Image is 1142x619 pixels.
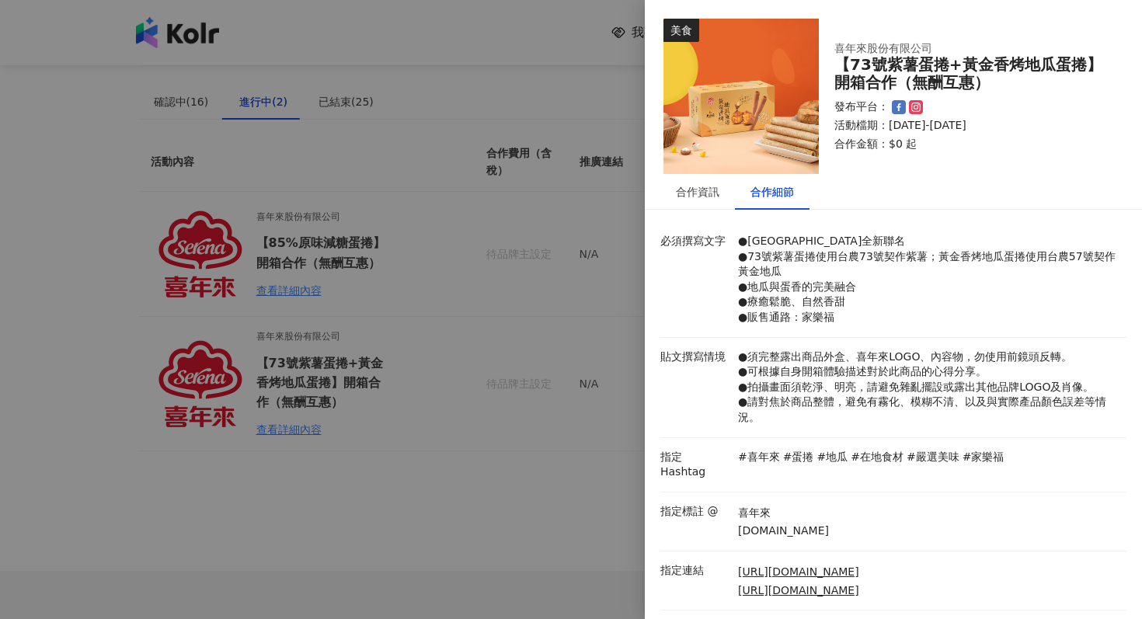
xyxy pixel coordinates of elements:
[834,56,1108,92] div: 【73號紫薯蛋捲+黃金香烤地瓜蛋捲】開箱合作（無酬互惠）
[834,118,1108,134] p: 活動檔期：[DATE]-[DATE]
[738,506,829,521] p: 喜年來
[750,183,794,200] div: 合作細節
[663,19,699,42] div: 美食
[738,349,1119,426] p: ●須完整露出商品外盒、喜年來LOGO、內容物，勿使用前鏡頭反轉。 ●可根據自身開箱體驗描述對於此商品的心得分享。 ●拍攝畫面須乾淨、明亮，請避免雜亂擺設或露出其他品牌LOGO及肖像。 ●請對焦於...
[660,450,730,480] p: 指定 Hashtag
[738,234,1119,325] p: ●[GEOGRAPHIC_DATA]全新聯名 ●73號紫薯蛋捲使用台農73號契作紫薯；黃金香烤地瓜蛋捲使用台農57號契作黃金地瓜 ●地瓜與蛋香的完美融合 ●療癒鬆脆、自然香甜 ●販售通路：家樂福
[834,99,889,115] p: 發布平台：
[738,583,859,599] a: [URL][DOMAIN_NAME]
[660,504,730,520] p: 指定標註 @
[851,450,904,465] p: #在地食材
[834,137,1108,152] p: 合作金額： $0 起
[816,450,848,465] p: #地瓜
[738,450,780,465] p: #喜年來
[907,450,959,465] p: #嚴選美味
[834,41,1083,57] div: 喜年來股份有限公司
[783,450,814,465] p: #蛋捲
[738,523,829,539] p: [DOMAIN_NAME]
[660,234,730,249] p: 必須撰寫文字
[660,563,730,579] p: 指定連結
[660,349,730,365] p: 貼文撰寫情境
[663,19,819,174] img: 73號紫薯蛋捲+黃金香烤地瓜蛋捲
[738,565,859,580] a: [URL][DOMAIN_NAME]
[676,183,719,200] div: 合作資訊
[963,450,1004,465] p: #家樂福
